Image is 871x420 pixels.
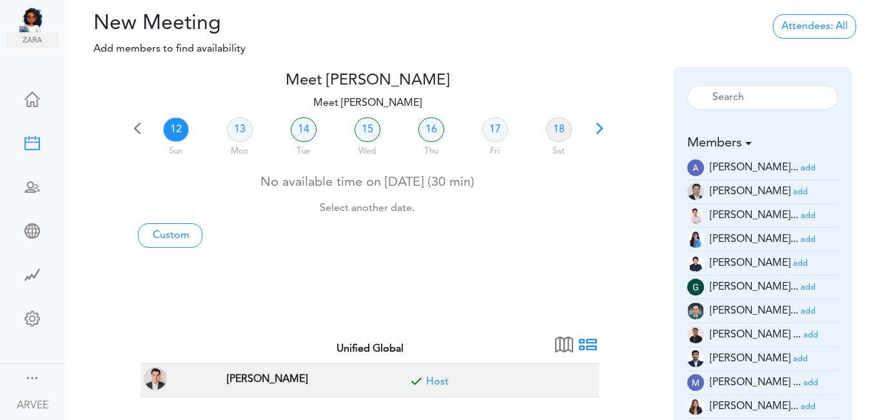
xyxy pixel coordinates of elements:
[74,12,324,36] h2: New Meeting
[6,267,58,280] div: Time Saved
[273,140,334,158] div: Tue
[145,140,206,158] div: Sun
[801,401,816,412] a: add
[546,117,572,142] a: 18
[801,307,816,315] small: add
[793,258,808,268] a: add
[801,163,816,173] a: add
[24,370,40,383] div: Show menu and text
[19,6,58,32] img: Unified Global - Powered by TEAMCAL AI
[687,183,704,200] img: 9k=
[418,117,444,142] a: 16
[710,377,801,388] span: [PERSON_NAME] ...
[793,188,808,196] small: add
[320,203,415,214] small: Select another date.
[482,117,508,142] a: 17
[710,354,790,364] span: [PERSON_NAME]
[687,135,839,151] h5: Members
[337,344,404,354] strong: Unified Global
[793,355,808,363] small: add
[710,163,798,173] span: [PERSON_NAME]...
[687,204,839,228] li: Tax Supervisor (am.latonio@unified-accounting.com)
[801,283,816,292] small: add
[227,117,253,142] a: 13
[801,210,816,221] a: add
[687,398,704,415] img: t+ebP8ENxXARE3R9ZYAAAAASUVORK5CYII=
[128,124,146,142] span: Previous 7 days
[710,234,798,245] span: [PERSON_NAME]...
[803,331,818,339] small: add
[801,282,816,292] a: add
[260,176,475,214] span: No available time on [DATE] (30 min)
[687,395,839,419] li: Tax Accountant (mc.cabasan@unified-accounting.com)
[687,180,839,204] li: Tax Supervisor (a.millos@unified-accounting.com)
[1,390,63,419] a: ARVEE
[803,379,818,387] small: add
[528,140,589,158] div: Sat
[710,401,798,412] span: [PERSON_NAME]...
[687,303,704,319] img: 2Q==
[710,306,798,316] span: [PERSON_NAME]...
[209,140,270,158] div: Mon
[6,135,58,148] div: New Meeting
[687,159,704,176] img: E70kTnhEtDRAIGhEjAgBAJGBAiAQNCJGBAiAQMCJGAASESMCBEAgaESMCAEAkYECIBA0IkYECIBAwIkYABIRIwIEQCBoRIwIA...
[687,347,839,371] li: Partner (justine.tala@unifiedglobalph.com)
[6,305,58,335] a: Change Settings
[355,117,380,142] a: 15
[687,156,839,180] li: Tax Manager (a.banaga@unified-accounting.com)
[710,210,798,221] span: [PERSON_NAME]...
[337,140,398,158] div: Wed
[426,377,449,387] a: Included for meeting
[224,369,311,388] span: TAX PARTNER at Corona, CA, USA
[687,252,839,275] li: Tax Admin (e.dayan@unified-accounting.com)
[138,223,202,248] a: Custom
[687,255,704,272] img: Z
[6,179,58,192] div: Schedule Team Meeting
[801,306,816,316] a: add
[687,207,704,224] img: Z
[801,212,816,220] small: add
[291,117,317,142] a: 14
[793,354,808,364] a: add
[710,282,798,292] span: [PERSON_NAME]...
[464,140,525,158] div: Fri
[227,374,308,385] strong: [PERSON_NAME]
[710,330,801,340] span: [PERSON_NAME] ...
[6,223,58,236] div: Share Meeting Link
[801,235,816,244] small: add
[773,14,856,39] a: Attendees: All
[400,140,462,158] div: Thu
[803,377,818,388] a: add
[74,41,324,57] p: Add members to find availability
[687,85,839,110] input: Search
[128,72,606,90] h4: Meet [PERSON_NAME]
[803,330,818,340] a: add
[710,258,790,268] span: [PERSON_NAME]
[687,231,704,248] img: 2Q==
[801,164,816,172] small: add
[6,32,58,48] img: zara.png
[687,374,704,391] img: wOzMUeZp9uVEwAAAABJRU5ErkJggg==
[687,350,704,367] img: oYmRaigo6CGHQoVEE68UKaYmSv3mcdPtBqv6mR0IswoELyKVAGpf2awGYjY1lJF3I6BneypHs55I8hk2WCirnQq9SYxiZpiWh...
[687,371,839,395] li: Tax Advisor (mc.talley@unified-accounting.com)
[6,92,58,105] div: Home
[710,186,790,197] span: [PERSON_NAME]
[687,326,704,343] img: 9k=
[163,117,189,142] a: 12
[801,234,816,245] a: add
[144,367,167,390] img: ARVEE FLORES(a.flores@unified-accounting.com, TAX PARTNER at Corona, CA, USA)
[128,95,606,111] p: Meet [PERSON_NAME]
[793,259,808,268] small: add
[687,275,839,299] li: Tax Manager (g.magsino@unified-accounting.com)
[801,403,816,411] small: add
[687,279,704,295] img: wEqpdqGJg0NqAAAAABJRU5ErkJggg==
[407,375,426,394] span: Included for meeting
[591,124,609,142] span: Next 7 days
[17,398,48,414] div: ARVEE
[687,299,839,323] li: Tax Admin (i.herrera@unified-accounting.com)
[24,370,40,388] a: Change side menu
[6,311,58,324] div: Change Settings
[793,186,808,197] a: add
[687,323,839,347] li: Tax Manager (jm.atienza@unified-accounting.com)
[687,228,839,252] li: Tax Manager (c.madayag@unified-accounting.com)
